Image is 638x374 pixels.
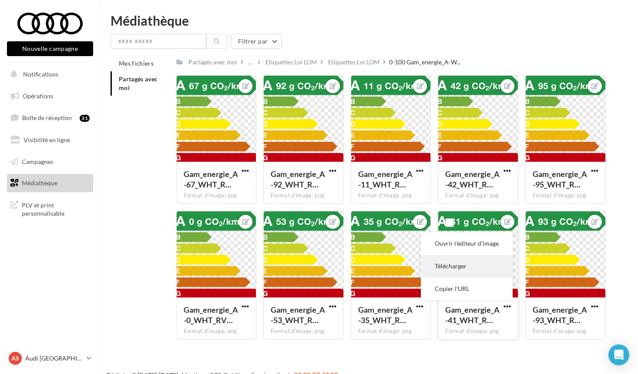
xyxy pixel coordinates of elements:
span: Campagnes [22,157,53,165]
span: Médiathèque [22,179,57,187]
button: Copier l'URL [421,277,513,300]
button: Filtrer par [231,34,282,49]
span: Gam_energie_A-41_WHT_RVB_PNG_1080PX [445,305,500,325]
span: Gam_energie_A-93_WHT_RVB_PNG_1080PX [533,305,587,325]
span: Gam_energie_A-67_WHT_RVB_PNG_1080PX [184,169,238,189]
span: Partagés avec moi [119,75,158,91]
span: PLV et print personnalisable [22,199,90,218]
div: Format d'image: png [271,192,336,200]
div: Format d'image: png [184,327,249,335]
a: Boîte de réception31 [5,108,95,127]
span: Gam_energie_A-0_WHT_RVB_PNG_1080PX [184,305,238,325]
div: Open Intercom Messenger [608,344,629,365]
button: Télécharger [421,255,513,277]
span: Gam_energie_A-35_WHT_RVB_PNG_1080PX [358,305,413,325]
span: Gam_energie_A-11_WHT_RVB_PNG_1080PX [358,169,413,189]
span: Gam_energie_A-95_WHT_RVB_PNG_1080PX [533,169,587,189]
span: Gam_energie_A-92_WHT_RVB_PNG_1080PX [271,169,325,189]
button: Ouvrir l'éditeur d'image [421,232,513,255]
div: 31 [80,115,90,122]
a: Médiathèque [5,174,95,192]
a: Opérations [5,87,95,105]
a: PLV et print personnalisable [5,196,95,221]
p: Audi [GEOGRAPHIC_DATA] [25,354,83,363]
div: Format d'image: png [533,192,598,200]
span: 0-100 Gam_energie_A-W... [389,58,460,67]
span: Visibilité en ligne [24,136,70,144]
a: Campagnes [5,153,95,171]
div: Etiquettes Loi LOM [328,58,379,67]
div: Format d'image: png [358,192,424,200]
span: Mes fichiers [119,60,154,67]
div: Format d'image: png [358,327,424,335]
div: Format d'image: png [271,327,336,335]
button: Notifications [5,65,91,83]
a: Visibilité en ligne [5,131,95,149]
button: Nouvelle campagne [7,41,93,56]
div: Etiquettes Loi LOM [265,58,317,67]
div: Format d'image: png [445,192,511,200]
div: ... [247,56,254,68]
span: AS [11,354,19,363]
div: Format d'image: png [533,327,598,335]
span: Gam_energie_A-53_WHT_RVB_PNG_1080PX [271,305,325,325]
div: Format d'image: png [445,327,511,335]
div: Format d'image: png [184,192,249,200]
span: Opérations [23,92,53,100]
span: Gam_energie_A-42_WHT_RVB_PNG_1080PX [445,169,500,189]
span: Notifications [23,70,58,78]
a: AS Audi [GEOGRAPHIC_DATA] [7,350,93,367]
span: Boîte de réception [22,114,72,121]
div: Médiathèque [111,14,628,27]
div: Partagés avec moi [188,58,237,67]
